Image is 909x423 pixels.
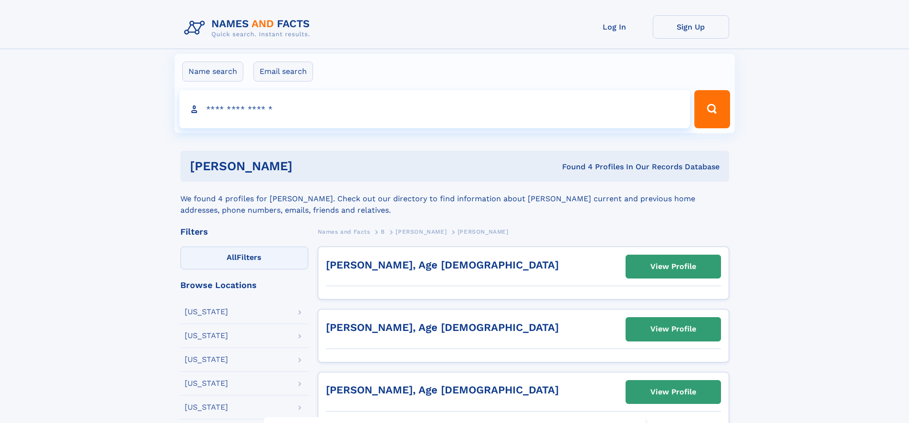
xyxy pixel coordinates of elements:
div: [US_STATE] [185,356,228,363]
div: [US_STATE] [185,403,228,411]
img: Logo Names and Facts [180,15,318,41]
div: Found 4 Profiles In Our Records Database [427,162,720,172]
div: Filters [180,227,308,236]
a: Log In [576,15,653,39]
span: B [381,228,385,235]
div: View Profile [650,256,696,278]
div: View Profile [650,318,696,340]
a: Sign Up [653,15,729,39]
label: Email search [253,62,313,82]
h1: [PERSON_NAME] [190,160,428,172]
span: All [227,253,237,262]
a: Names and Facts [318,226,370,237]
span: [PERSON_NAME] [396,228,447,235]
div: We found 4 profiles for [PERSON_NAME]. Check out our directory to find information about [PERSON_... [180,182,729,216]
a: [PERSON_NAME], Age [DEMOGRAPHIC_DATA] [326,259,559,271]
button: Search Button [694,90,730,128]
a: [PERSON_NAME] [396,226,447,237]
div: [US_STATE] [185,332,228,340]
div: [US_STATE] [185,380,228,387]
label: Name search [182,62,243,82]
div: View Profile [650,381,696,403]
label: Filters [180,247,308,269]
span: [PERSON_NAME] [458,228,509,235]
a: B [381,226,385,237]
a: View Profile [626,255,721,278]
a: [PERSON_NAME], Age [DEMOGRAPHIC_DATA] [326,384,559,396]
a: [PERSON_NAME], Age [DEMOGRAPHIC_DATA] [326,321,559,333]
div: [US_STATE] [185,308,228,316]
a: View Profile [626,381,721,403]
input: search input [179,90,690,128]
div: Browse Locations [180,281,308,289]
a: View Profile [626,318,721,340]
